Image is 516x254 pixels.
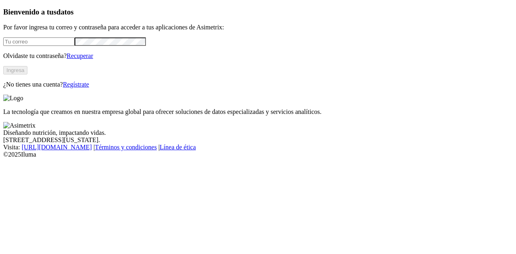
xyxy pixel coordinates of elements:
[67,52,93,59] a: Recuperar
[3,81,513,88] p: ¿No tienes una cuenta?
[3,129,513,136] div: Diseñando nutrición, impactando vidas.
[3,8,513,17] h3: Bienvenido a tus
[22,144,92,151] a: [URL][DOMAIN_NAME]
[3,95,23,102] img: Logo
[3,66,27,74] button: Ingresa
[95,144,157,151] a: Términos y condiciones
[3,144,513,151] div: Visita : | |
[56,8,74,16] span: datos
[3,24,513,31] p: Por favor ingresa tu correo y contraseña para acceder a tus aplicaciones de Asimetrix:
[3,122,35,129] img: Asimetrix
[3,108,513,116] p: La tecnología que creamos en nuestra empresa global para ofrecer soluciones de datos especializad...
[3,151,513,158] div: © 2025 Iluma
[3,52,513,60] p: Olvidaste tu contraseña?
[63,81,89,88] a: Regístrate
[160,144,196,151] a: Línea de ética
[3,37,75,46] input: Tu correo
[3,136,513,144] div: [STREET_ADDRESS][US_STATE].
